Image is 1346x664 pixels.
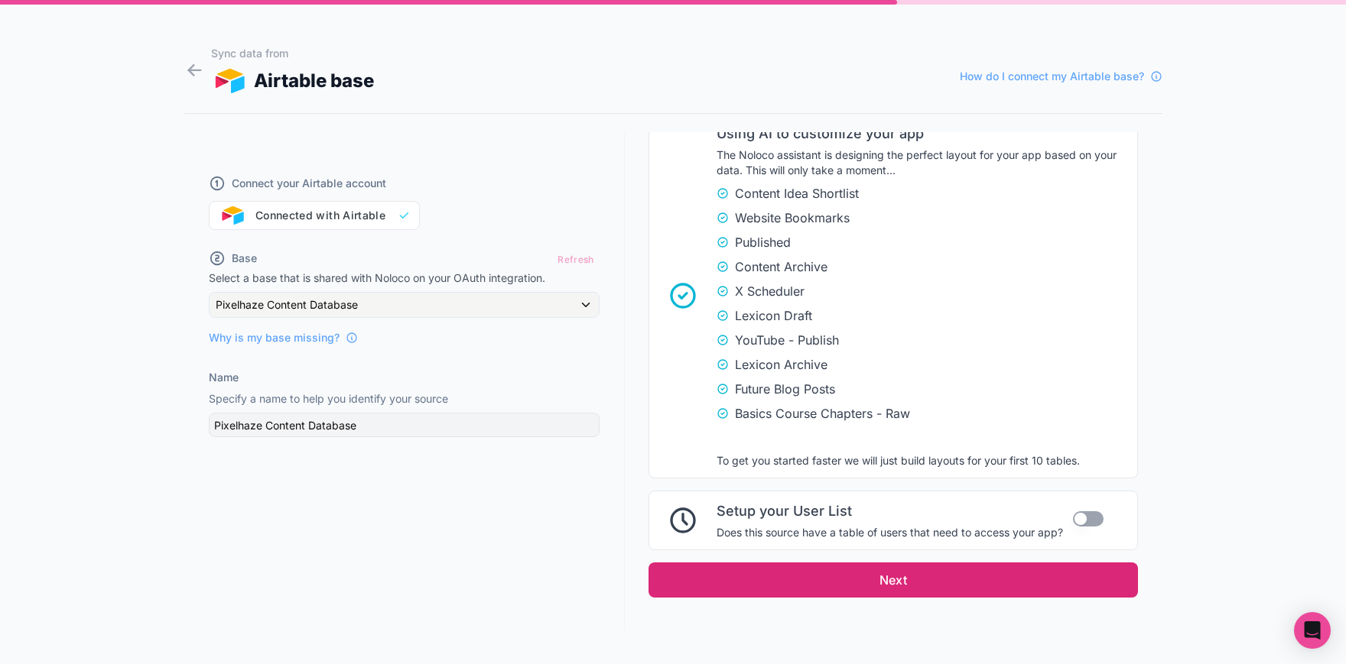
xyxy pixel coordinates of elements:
span: How do I connect my Airtable base? [960,69,1144,84]
span: Base [232,251,257,266]
span: Using AI to customize your app [717,123,1128,144]
span: Lexicon Archive [735,355,827,374]
div: Open Intercom Messenger [1294,612,1331,649]
img: tab_domain_overview_orange.svg [41,89,54,101]
span: Connect your Airtable account [232,176,386,191]
button: Pixelhaze Content Database [209,292,600,318]
span: Setup your User List [717,500,1063,522]
div: v 4.0.25 [43,24,75,37]
a: Why is my base missing? [209,330,358,345]
span: To get you started faster we will just build layouts for your first 10 tables. [717,453,1128,468]
span: Content Archive [735,258,827,276]
span: Lexicon Draft [735,306,812,325]
div: Domain Overview [58,90,137,100]
div: Airtable base [211,67,375,95]
span: Future Blog Posts [735,380,835,398]
p: Specify a name to help you identify your source [209,391,600,406]
span: Why is my base missing? [209,330,340,345]
div: Domain: [DOMAIN_NAME] [40,40,168,52]
img: tab_keywords_by_traffic_grey.svg [152,89,164,101]
img: logo_orange.svg [24,24,37,37]
div: Keywords by Traffic [169,90,258,100]
span: X Scheduler [735,282,805,300]
span: Pixelhaze Content Database [216,297,358,313]
a: How do I connect my Airtable base? [960,69,1162,84]
span: YouTube - Publish [735,331,839,349]
img: website_grey.svg [24,40,37,52]
span: Content Idea Shortlist [735,184,859,202]
span: Published [735,233,791,251]
span: Website Bookmarks [735,209,850,227]
p: Select a base that is shared with Noloco on your OAuth integration. [209,270,600,286]
span: Basics Course Chapters - Raw [735,404,910,423]
span: The Noloco assistant is designing the perfect layout for your app based on your data. This will o... [717,147,1128,178]
img: AIRTABLE [211,69,249,93]
label: Name [209,370,239,385]
span: Does this source have a table of users that need to access your app? [717,525,1063,540]
h1: Sync data from [211,46,375,61]
button: Next [649,562,1138,598]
